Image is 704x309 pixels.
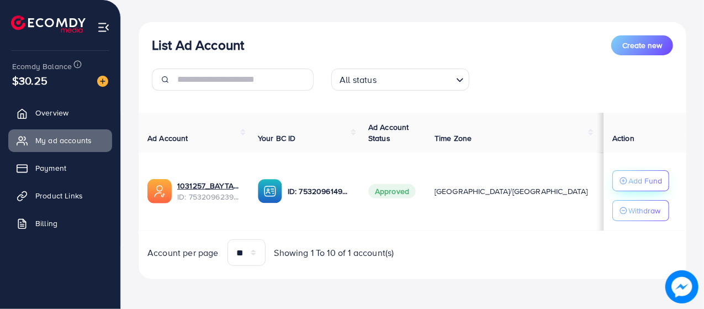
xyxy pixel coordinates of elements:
span: Time Zone [435,133,472,144]
span: Approved [368,184,416,198]
span: My ad accounts [35,135,92,146]
a: 1031257_BAYTAEK_1753702824295 [177,180,240,191]
span: Billing [35,218,57,229]
input: Search for option [380,70,452,88]
span: Showing 1 To 10 of 1 account(s) [274,247,394,259]
a: Product Links [8,185,112,207]
span: Your BC ID [258,133,296,144]
img: menu [97,21,110,34]
a: My ad accounts [8,129,112,151]
p: Withdraw [628,204,660,217]
button: Create new [611,35,673,55]
span: Ad Account Status [368,122,409,144]
img: ic-ba-acc.ded83a64.svg [258,179,282,203]
span: Ad Account [147,133,188,144]
span: ID: 7532096239010316305 [177,191,240,202]
span: Payment [35,163,66,174]
span: Account per page [147,247,219,259]
img: image [665,270,698,303]
h3: List Ad Account [152,37,244,53]
span: $30.25 [12,72,47,88]
button: Withdraw [612,200,669,221]
a: Billing [8,212,112,234]
span: Ecomdy Balance [12,61,72,72]
span: [GEOGRAPHIC_DATA]/[GEOGRAPHIC_DATA] [435,186,588,197]
span: Product Links [35,190,83,201]
a: Overview [8,102,112,124]
img: image [97,76,108,87]
span: Create new [622,40,662,51]
span: Overview [35,107,68,118]
span: Action [612,133,634,144]
button: Add Fund [612,170,669,191]
a: Payment [8,157,112,179]
img: logo [11,15,86,33]
span: All status [337,72,379,88]
div: Search for option [331,69,469,91]
p: Add Fund [628,174,662,187]
div: <span class='underline'>1031257_BAYTAEK_1753702824295</span></br>7532096239010316305 [177,180,240,203]
p: ID: 7532096149239529473 [288,185,351,198]
img: ic-ads-acc.e4c84228.svg [147,179,172,203]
